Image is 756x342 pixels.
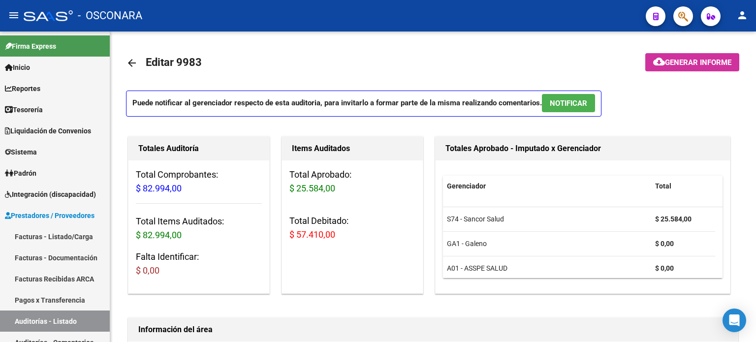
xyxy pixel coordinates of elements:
span: $ 0,00 [136,265,159,276]
span: $ 25.584,00 [289,183,335,193]
span: $ 82.994,00 [136,230,182,240]
mat-icon: cloud_download [653,56,665,67]
strong: $ 0,00 [655,240,674,248]
h3: Total Debitado: [289,214,415,242]
span: S74 - Sancor Salud [447,215,504,223]
mat-icon: person [736,9,748,21]
datatable-header-cell: Total [651,176,715,197]
h3: Total Items Auditados: [136,215,262,242]
span: Gerenciador [447,182,486,190]
h1: Totales Auditoría [138,141,259,156]
span: $ 82.994,00 [136,183,182,193]
span: Reportes [5,83,40,94]
span: GA1 - Galeno [447,240,487,248]
span: Editar 9983 [146,56,202,68]
span: $ 57.410,00 [289,229,335,240]
h1: Items Auditados [292,141,413,156]
span: Padrón [5,168,36,179]
p: Puede notificar al gerenciador respecto de esta auditoria, para invitarlo a formar parte de la mi... [126,91,601,117]
span: Integración (discapacidad) [5,189,96,200]
h3: Falta Identificar: [136,250,262,278]
span: Generar informe [665,58,731,67]
h1: Información del área [138,322,728,338]
button: Generar informe [645,53,739,71]
span: NOTIFICAR [550,99,587,108]
button: NOTIFICAR [542,94,595,112]
span: Tesorería [5,104,43,115]
strong: $ 25.584,00 [655,215,692,223]
span: Liquidación de Convenios [5,125,91,136]
span: A01 - ASSPE SALUD [447,264,507,272]
span: Inicio [5,62,30,73]
div: Open Intercom Messenger [723,309,746,332]
h1: Totales Aprobado - Imputado x Gerenciador [445,141,720,156]
h3: Total Comprobantes: [136,168,262,195]
span: Total [655,182,671,190]
span: Prestadores / Proveedores [5,210,94,221]
h3: Total Aprobado: [289,168,415,195]
span: Sistema [5,147,37,157]
span: Firma Express [5,41,56,52]
mat-icon: menu [8,9,20,21]
datatable-header-cell: Gerenciador [443,176,651,197]
strong: $ 0,00 [655,264,674,272]
span: - OSCONARA [78,5,142,27]
mat-icon: arrow_back [126,57,138,69]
